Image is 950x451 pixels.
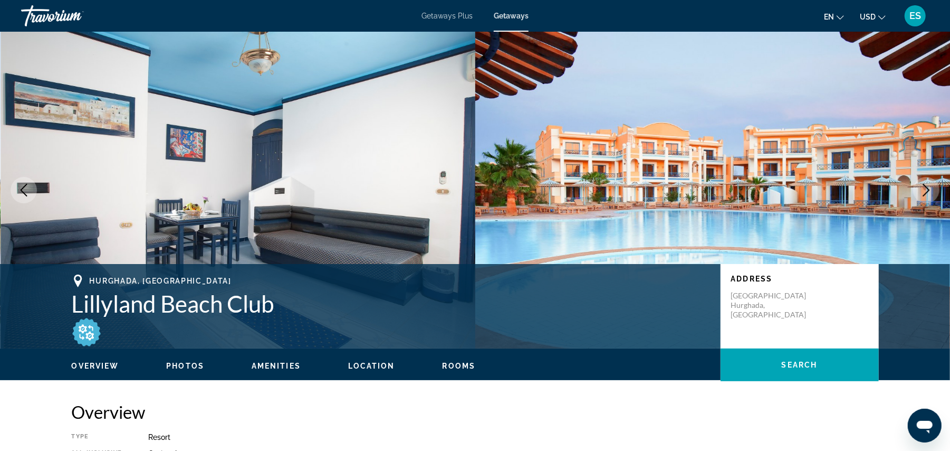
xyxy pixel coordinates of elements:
a: Travorium [21,2,127,30]
p: [GEOGRAPHIC_DATA] Hurghada, [GEOGRAPHIC_DATA] [731,291,815,320]
button: Location [348,361,395,371]
span: USD [860,13,876,21]
button: Photos [166,361,204,371]
button: Search [721,349,879,381]
span: Hurghada, [GEOGRAPHIC_DATA] [90,277,232,285]
button: User Menu [901,5,929,27]
button: Previous image [11,177,37,203]
div: Resort [148,433,879,441]
iframe: Button to launch messaging window [908,409,942,443]
a: Getaways Plus [421,12,473,20]
div: Type [72,433,122,441]
button: Next image [913,177,939,203]
span: en [824,13,834,21]
h1: Lillyland Beach Club [72,290,710,317]
span: ES [909,11,921,21]
button: Amenities [252,361,301,371]
button: Overview [72,361,119,371]
p: Address [731,275,868,283]
button: Change language [824,9,844,24]
span: Search [782,361,818,369]
h2: Overview [72,401,879,422]
button: Change currency [860,9,886,24]
img: weeks_O.png [72,317,101,347]
button: Rooms [443,361,476,371]
a: Getaways [494,12,529,20]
